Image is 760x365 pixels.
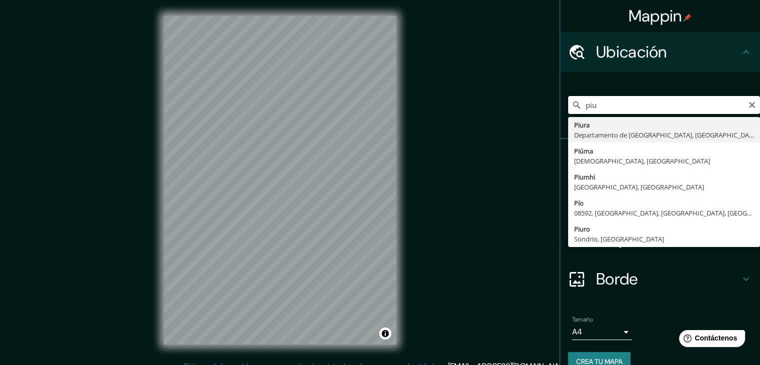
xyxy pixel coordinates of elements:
[574,234,664,243] font: Sondrio, [GEOGRAPHIC_DATA]
[560,32,760,72] div: Ubicación
[560,139,760,179] div: Patas
[748,99,756,109] button: Claro
[574,198,584,207] font: Pío
[164,16,396,344] canvas: Mapa
[568,96,760,114] input: Elige tu ciudad o zona
[572,324,632,340] div: A4
[572,315,593,323] font: Tamaño
[671,326,749,354] iframe: Lanzador de widgets de ayuda
[574,224,590,233] font: Piuro
[574,182,704,191] font: [GEOGRAPHIC_DATA], [GEOGRAPHIC_DATA]
[560,179,760,219] div: Estilo
[574,172,595,181] font: Piumhi
[629,5,682,26] font: Mappin
[574,146,593,155] font: Piúma
[560,259,760,299] div: Borde
[596,41,667,62] font: Ubicación
[572,326,582,337] font: A4
[684,13,692,21] img: pin-icon.png
[560,219,760,259] div: Disposición
[574,156,710,165] font: [DEMOGRAPHIC_DATA], [GEOGRAPHIC_DATA]
[379,327,391,339] button: Activar o desactivar atribución
[596,268,638,289] font: Borde
[574,130,759,139] font: Departamento de [GEOGRAPHIC_DATA], [GEOGRAPHIC_DATA]
[574,120,590,129] font: Piura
